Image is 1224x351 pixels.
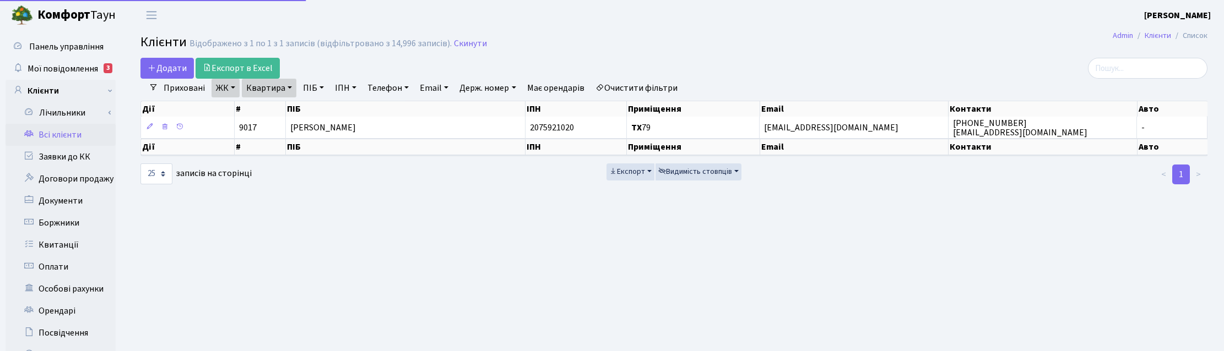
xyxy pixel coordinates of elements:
[13,102,116,124] a: Лічильники
[6,146,116,168] a: Заявки до КК
[140,58,194,79] a: Додати
[1113,30,1133,41] a: Admin
[28,63,98,75] span: Мої повідомлення
[764,122,898,134] span: [EMAIL_ADDRESS][DOMAIN_NAME]
[631,122,651,134] span: 79
[6,212,116,234] a: Боржники
[140,32,187,52] span: Клієнти
[526,139,627,155] th: ІПН
[1141,122,1145,134] span: -
[6,168,116,190] a: Договори продажу
[656,163,741,180] button: Видимість стовпців
[1144,9,1211,21] b: [PERSON_NAME]
[530,122,574,134] span: 2075921020
[631,122,642,134] b: ТХ
[953,117,1087,139] span: [PHONE_NUMBER] [EMAIL_ADDRESS][DOMAIN_NAME]
[6,322,116,344] a: Посвідчення
[242,79,296,97] a: Квартира
[1145,30,1171,41] a: Клієнти
[949,101,1138,117] th: Контакти
[148,62,187,74] span: Додати
[949,139,1138,155] th: Контакти
[1172,164,1190,184] a: 1
[1088,58,1207,79] input: Пошук...
[1138,101,1208,117] th: Авто
[658,166,732,177] span: Видимість стовпців
[189,39,452,49] div: Відображено з 1 по 1 з 1 записів (відфільтровано з 14,996 записів).
[6,278,116,300] a: Особові рахунки
[104,63,112,73] div: 3
[1138,139,1208,155] th: Авто
[455,79,520,97] a: Держ. номер
[196,58,280,79] a: Експорт в Excel
[6,300,116,322] a: Орендарі
[159,79,209,97] a: Приховані
[415,79,453,97] a: Email
[6,80,116,102] a: Клієнти
[760,139,949,155] th: Email
[6,234,116,256] a: Квитанції
[627,139,760,155] th: Приміщення
[299,79,328,97] a: ПІБ
[609,166,645,177] span: Експорт
[140,163,172,184] select: записів на сторінці
[239,122,257,134] span: 9017
[6,58,116,80] a: Мої повідомлення3
[6,36,116,58] a: Панель управління
[138,6,165,24] button: Переключити навігацію
[286,139,526,155] th: ПІБ
[1144,9,1211,22] a: [PERSON_NAME]
[290,122,356,134] span: [PERSON_NAME]
[29,41,104,53] span: Панель управління
[606,163,654,180] button: Експорт
[331,79,361,97] a: ІПН
[591,79,682,97] a: Очистити фільтри
[212,79,240,97] a: ЖК
[11,4,33,26] img: logo.png
[140,163,252,184] label: записів на сторінці
[6,190,116,212] a: Документи
[6,124,116,146] a: Всі клієнти
[363,79,413,97] a: Телефон
[454,39,487,49] a: Скинути
[6,256,116,278] a: Оплати
[235,101,286,117] th: #
[1096,24,1224,47] nav: breadcrumb
[286,101,526,117] th: ПІБ
[141,101,235,117] th: Дії
[526,101,627,117] th: ІПН
[1171,30,1207,42] li: Список
[627,101,760,117] th: Приміщення
[37,6,116,25] span: Таун
[523,79,589,97] a: Має орендарів
[37,6,90,24] b: Комфорт
[760,101,949,117] th: Email
[141,139,235,155] th: Дії
[235,139,286,155] th: #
